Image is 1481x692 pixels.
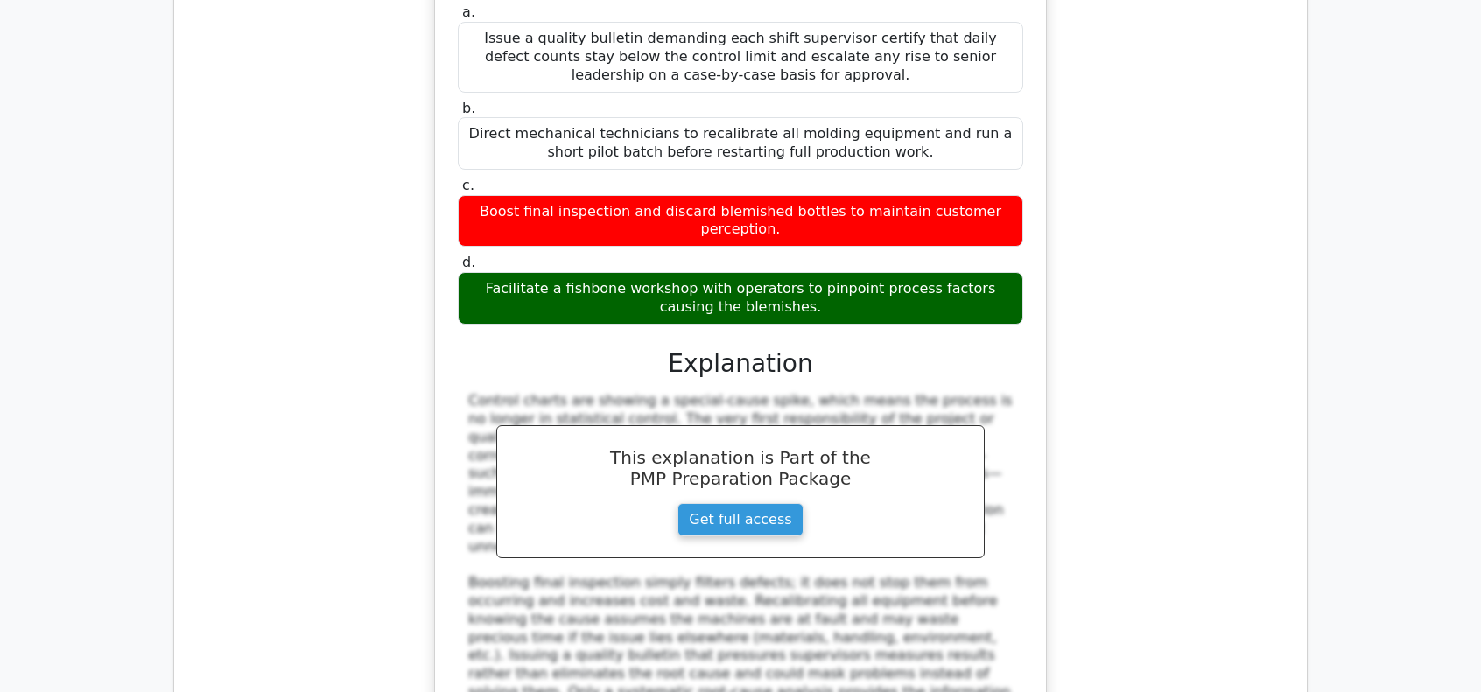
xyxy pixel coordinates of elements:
[462,3,475,20] span: a.
[677,503,803,536] a: Get full access
[458,272,1023,325] div: Facilitate a fishbone workshop with operators to pinpoint process factors causing the blemishes.
[458,195,1023,248] div: Boost final inspection and discard blemished bottles to maintain customer perception.
[468,349,1013,379] h3: Explanation
[458,117,1023,170] div: Direct mechanical technicians to recalibrate all molding equipment and run a short pilot batch be...
[462,177,474,193] span: c.
[462,100,475,116] span: b.
[458,22,1023,92] div: Issue a quality bulletin demanding each shift supervisor certify that daily defect counts stay be...
[462,254,475,270] span: d.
